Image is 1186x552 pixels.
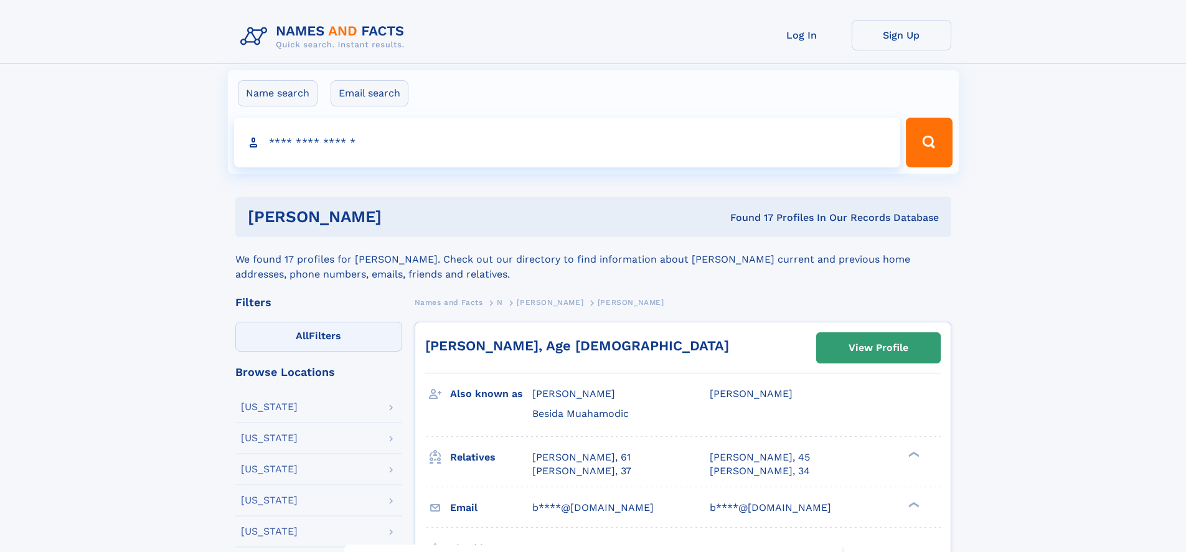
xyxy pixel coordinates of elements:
[415,294,483,310] a: Names and Facts
[710,388,793,400] span: [PERSON_NAME]
[532,451,631,464] a: [PERSON_NAME], 61
[556,211,939,225] div: Found 17 Profiles In Our Records Database
[598,298,664,307] span: [PERSON_NAME]
[296,330,309,342] span: All
[817,333,940,363] a: View Profile
[241,402,298,412] div: [US_STATE]
[532,388,615,400] span: [PERSON_NAME]
[331,80,408,106] label: Email search
[450,383,532,405] h3: Also known as
[241,495,298,505] div: [US_STATE]
[450,497,532,518] h3: Email
[450,447,532,468] h3: Relatives
[248,209,556,225] h1: [PERSON_NAME]
[235,297,402,308] div: Filters
[425,338,729,353] a: [PERSON_NAME], Age [DEMOGRAPHIC_DATA]
[241,464,298,474] div: [US_STATE]
[532,408,629,419] span: Besida Muahamodic
[710,451,810,464] a: [PERSON_NAME], 45
[752,20,852,50] a: Log In
[517,294,583,310] a: [PERSON_NAME]
[905,500,920,508] div: ❯
[235,367,402,378] div: Browse Locations
[241,433,298,443] div: [US_STATE]
[849,334,908,362] div: View Profile
[905,450,920,458] div: ❯
[234,118,901,167] input: search input
[906,118,952,167] button: Search Button
[497,298,503,307] span: N
[235,237,951,282] div: We found 17 profiles for [PERSON_NAME]. Check out our directory to find information about [PERSON...
[241,526,298,536] div: [US_STATE]
[235,20,415,54] img: Logo Names and Facts
[517,298,583,307] span: [PERSON_NAME]
[497,294,503,310] a: N
[710,464,810,478] a: [PERSON_NAME], 34
[532,464,631,478] a: [PERSON_NAME], 37
[852,20,951,50] a: Sign Up
[238,80,318,106] label: Name search
[235,322,402,352] label: Filters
